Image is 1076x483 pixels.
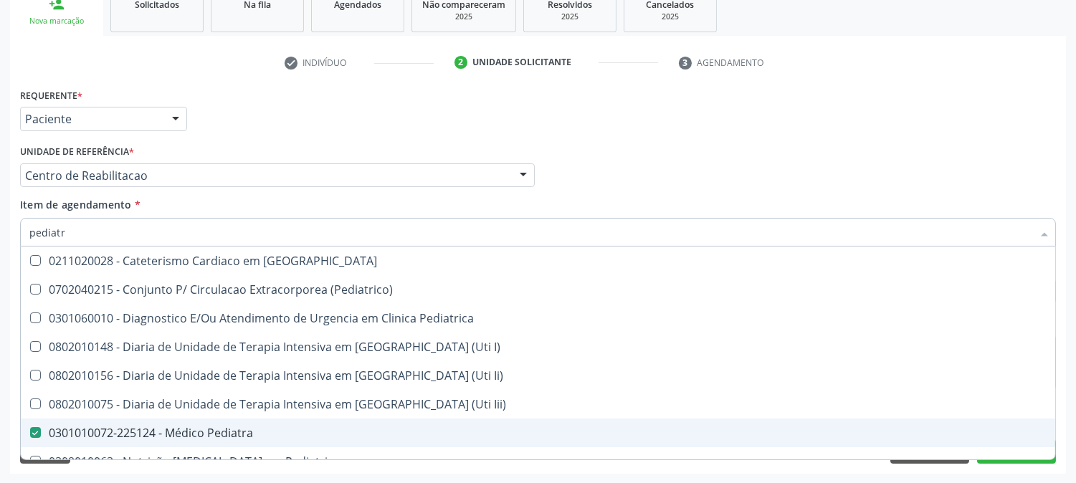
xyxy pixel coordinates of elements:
div: 0802010075 - Diaria de Unidade de Terapia Intensiva em [GEOGRAPHIC_DATA] (Uti Iii) [29,398,1047,410]
label: Requerente [20,85,82,107]
div: 0301060010 - Diagnostico E/Ou Atendimento de Urgencia em Clinica Pediatrica [29,312,1047,324]
div: 2025 [534,11,606,22]
div: 0309010063 - Nutrição [MEDICAL_DATA] em Pediatria [29,456,1047,467]
span: Paciente [25,112,158,126]
input: Buscar por procedimentos [29,218,1032,247]
div: 0301010072-225124 - Médico Pediatra [29,427,1047,439]
div: 2025 [422,11,505,22]
div: 0702040215 - Conjunto P/ Circulacao Extracorporea (Pediatrico) [29,284,1047,295]
span: Centro de Reabilitacao [25,168,505,183]
div: 0802010148 - Diaria de Unidade de Terapia Intensiva em [GEOGRAPHIC_DATA] (Uti I) [29,341,1047,353]
div: 2025 [634,11,706,22]
div: Unidade solicitante [472,56,571,69]
div: 0211020028 - Cateterismo Cardiaco em [GEOGRAPHIC_DATA] [29,255,1047,267]
div: 0802010156 - Diaria de Unidade de Terapia Intensiva em [GEOGRAPHIC_DATA] (Uti Ii) [29,370,1047,381]
div: Nova marcação [20,16,93,27]
span: Item de agendamento [20,198,132,211]
div: 2 [454,56,467,69]
label: Unidade de referência [20,141,134,163]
